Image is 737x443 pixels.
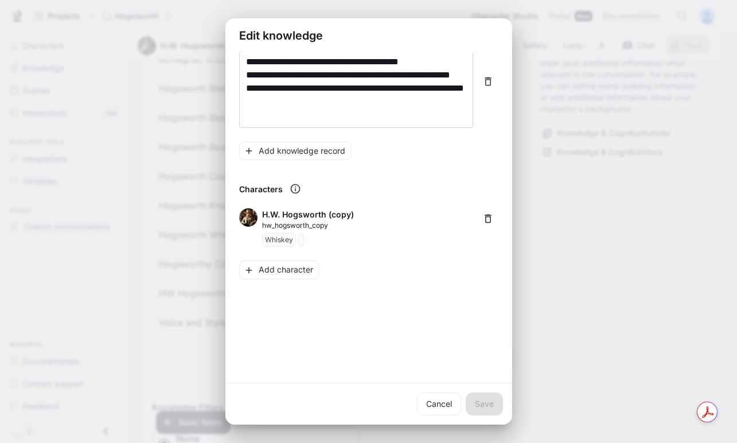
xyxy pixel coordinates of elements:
button: Add character [239,261,319,279]
p: hw_hogsworth_copy [262,220,354,231]
img: H.W. Hogsworth (copy) [239,208,258,227]
button: Add knowledge record [239,142,351,161]
a: Cancel [417,393,461,415]
span: Whiskey [262,233,298,247]
p: Characters [239,183,283,195]
p: Whiskey [265,235,293,244]
p: H.W. Hogsworth (copy) [262,208,354,220]
h2: Edit knowledge [225,18,512,53]
span: Delete [478,208,498,247]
